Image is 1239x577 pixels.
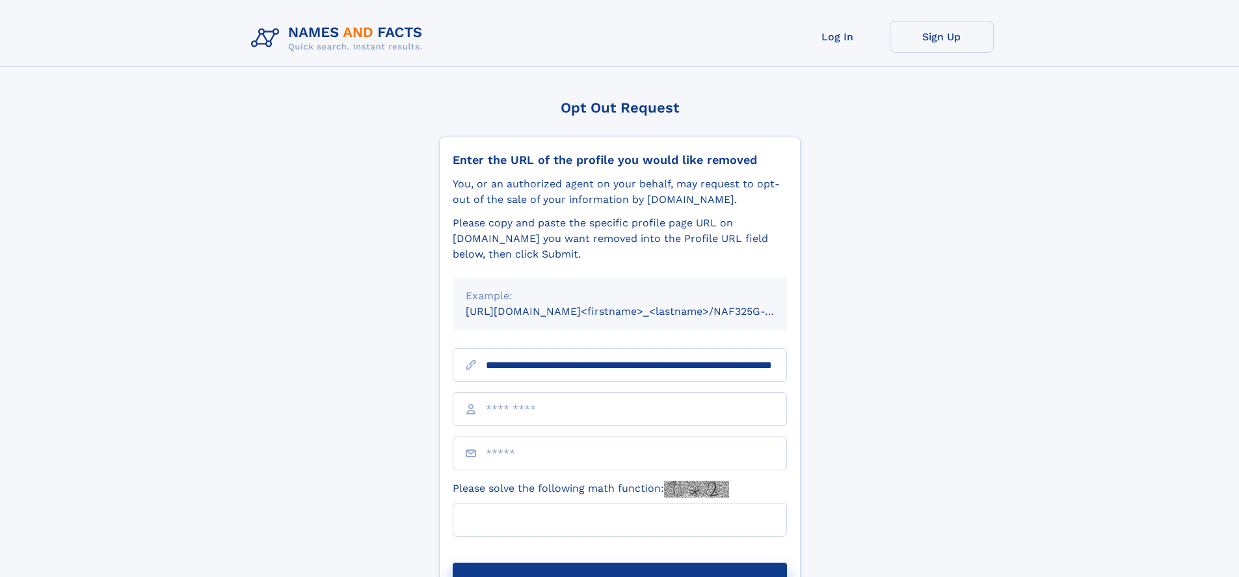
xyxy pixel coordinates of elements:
[890,21,994,53] a: Sign Up
[439,100,801,116] div: Opt Out Request
[453,153,787,167] div: Enter the URL of the profile you would like removed
[246,21,433,56] img: Logo Names and Facts
[786,21,890,53] a: Log In
[453,176,787,208] div: You, or an authorized agent on your behalf, may request to opt-out of the sale of your informatio...
[466,288,774,304] div: Example:
[453,215,787,262] div: Please copy and paste the specific profile page URL on [DOMAIN_NAME] you want removed into the Pr...
[466,305,812,317] small: [URL][DOMAIN_NAME]<firstname>_<lastname>/NAF325G-xxxxxxxx
[453,481,729,498] label: Please solve the following math function:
